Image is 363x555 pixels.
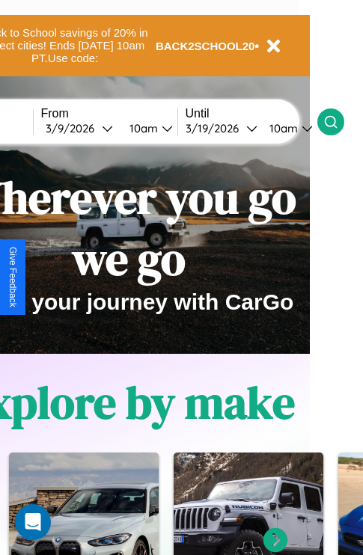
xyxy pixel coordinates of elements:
div: 3 / 19 / 2026 [186,121,246,135]
div: Open Intercom Messenger [15,504,51,540]
div: 3 / 9 / 2026 [46,121,102,135]
div: Give Feedback [7,247,18,307]
b: BACK2SCHOOL20 [156,40,255,52]
div: 10am [122,121,162,135]
button: 10am [257,120,317,136]
button: 10am [118,120,177,136]
label: From [41,107,177,120]
div: 10am [262,121,302,135]
label: Until [186,107,317,120]
button: 3/9/2026 [41,120,118,136]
